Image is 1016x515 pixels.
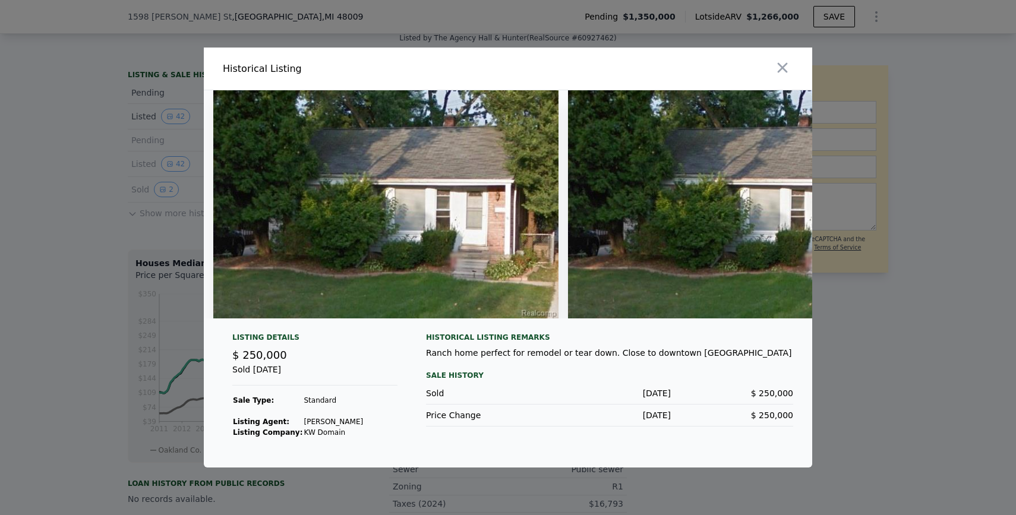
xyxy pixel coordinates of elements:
img: Property Img [568,90,913,318]
div: [DATE] [548,409,671,421]
span: $ 250,000 [751,410,793,420]
div: Ranch home perfect for remodel or tear down. Close to downtown [GEOGRAPHIC_DATA] [426,347,793,359]
div: Price Change [426,409,548,421]
strong: Listing Company: [233,428,302,437]
td: KW Domain [303,427,364,438]
td: [PERSON_NAME] [303,416,364,427]
div: Historical Listing [223,62,503,76]
div: [DATE] [548,387,671,399]
img: Property Img [213,90,559,318]
strong: Sale Type: [233,396,274,405]
strong: Listing Agent: [233,418,289,426]
div: Sale History [426,368,793,383]
div: Sold [DATE] [232,364,397,386]
span: $ 250,000 [751,388,793,398]
span: $ 250,000 [232,349,287,361]
div: Listing Details [232,333,397,347]
td: Standard [303,395,364,406]
div: Historical Listing remarks [426,333,793,342]
div: Sold [426,387,548,399]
